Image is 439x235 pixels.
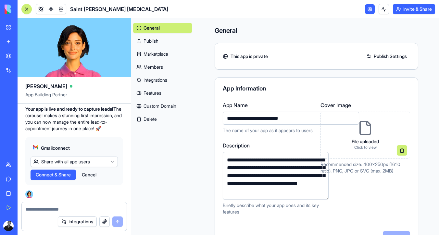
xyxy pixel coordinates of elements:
[25,91,123,103] span: App Building Partner
[25,106,113,112] strong: Your app is live and ready to capture leads!
[393,4,435,14] button: Invite & Share
[133,114,192,124] button: Delete
[223,127,359,134] p: The name of your app as it appears to users
[223,202,329,215] p: Briefly describe what your app does and its key features
[70,5,168,13] span: Saint [PERSON_NAME] [MEDICAL_DATA]
[133,62,192,72] a: Members
[3,221,14,231] img: ACg8ocJQmnLSjnq55lKhEkvbvF9Qohle-Xf7FtzmQeJ3alvnP0TO1LM=s96-c
[352,145,379,150] p: Click to view
[25,82,67,90] span: [PERSON_NAME]
[133,23,192,33] a: General
[133,75,192,85] a: Integrations
[320,112,410,159] div: File uploadedClick to view
[79,170,100,180] button: Cancel
[223,86,410,91] div: App Information
[5,5,45,14] img: logo
[352,138,379,145] p: File uploaded
[231,53,268,60] span: This app is private
[33,145,38,150] img: gmail
[133,88,192,98] a: Features
[363,51,410,62] a: Publish Settings
[25,106,123,132] p: The carousel makes a stunning first impression, and you can now manage the entire lead-to-appoint...
[223,101,359,109] label: App Name
[31,170,76,180] button: Connect & Share
[133,101,192,111] a: Custom Domain
[215,26,418,35] h4: General
[320,161,410,174] p: Recommended size: 400x250px (16:10 ratio). PNG, JPG or SVG (max. 2MB)
[25,190,33,198] img: Ella_00000_wcx2te.png
[133,36,192,46] a: Publish
[320,101,410,109] label: Cover Image
[36,172,71,178] span: Connect & Share
[133,49,192,59] a: Marketplace
[58,216,97,227] button: Integrations
[223,142,329,149] label: Description
[41,145,70,151] span: Gmail connect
